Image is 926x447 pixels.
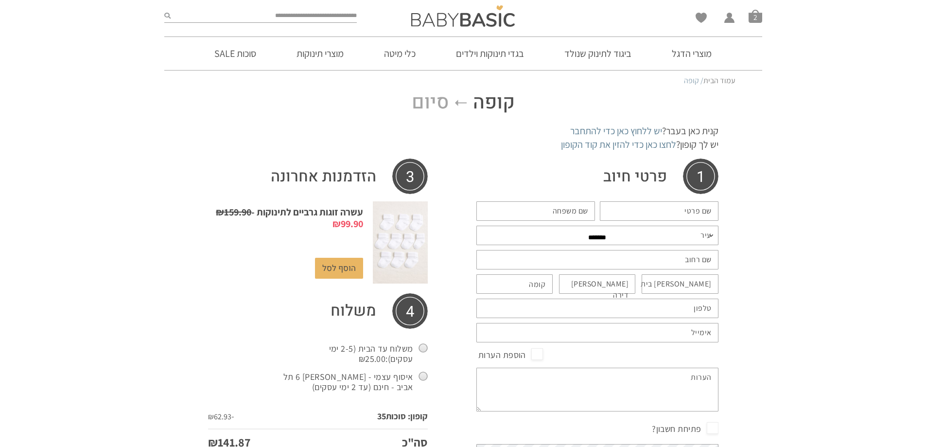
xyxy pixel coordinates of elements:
img: עשרה זוגות גרביים לתינוקות [373,201,427,283]
label: שם משפחה [553,206,588,216]
div: יש לך קופון? [208,138,718,151]
a: לחצו כאן כדי להזין את קוד הקופון [561,138,676,151]
a: עמוד הבית [703,75,735,86]
label: אימייל [691,327,712,338]
span: ₪ [216,206,224,218]
span: Wishlist [696,13,707,26]
label: טלפון [694,303,712,314]
span: 62.93 [208,411,231,422]
a: ביגוד לתינוק שנולד [550,37,646,70]
span: סיום [412,91,449,114]
label: שם פרטי [684,206,712,216]
a: בגדי תינוקות וילדים [441,37,539,70]
div: קנית כאן בעבר? [208,124,718,138]
a: הוסף לסל [315,258,363,279]
label: [PERSON_NAME] דירה [556,279,629,301]
a: מוצרי הדגל [657,37,726,70]
a: מוצרי תינוקות [282,37,358,70]
a: סוכות SALE [200,37,271,70]
label: הערות [691,372,712,383]
a: עשרה זוגות גרביים לתינוקות - [216,206,363,230]
span: פתיחת חשבון? [652,421,718,437]
td: קופון: סוכות35 [281,404,428,429]
td: - [208,404,281,429]
label: קומה [529,279,545,290]
span: קופה [473,91,515,114]
a: סל קניות2 [749,9,762,23]
h3: פרטי חיוב‫ [476,159,718,194]
span: ₪ [359,353,365,364]
a: כלי מיטה [369,37,430,70]
label: איסוף עצמי - [PERSON_NAME] 6 תל אביב - חינם (עד 2 ימי עסקים) [281,369,428,395]
span: ₪ [332,217,341,230]
label: שם רחוב [685,254,712,265]
label: עיר [700,230,712,241]
label: [PERSON_NAME] בית [641,279,712,289]
bdi: 159.90 [216,206,251,218]
th: משלוח [281,293,428,329]
h3: הזדמנות אחרונה [208,159,428,194]
img: Baby Basic בגדי תינוקות וילדים אונליין [411,5,515,27]
span: ₪ [208,411,214,422]
span: סל קניות [749,9,762,23]
nav: Breadcrumb [191,75,735,86]
a: Wishlist [696,13,707,23]
label: משלוח עד הבית (2-5 ימי עסקים): [281,341,428,367]
a: יש ללחוץ כאן כדי להתחבר [570,125,662,137]
bdi: 25.00 [359,353,386,364]
bdi: 99.90 [332,217,363,230]
span: הוספת הערות [478,347,543,363]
